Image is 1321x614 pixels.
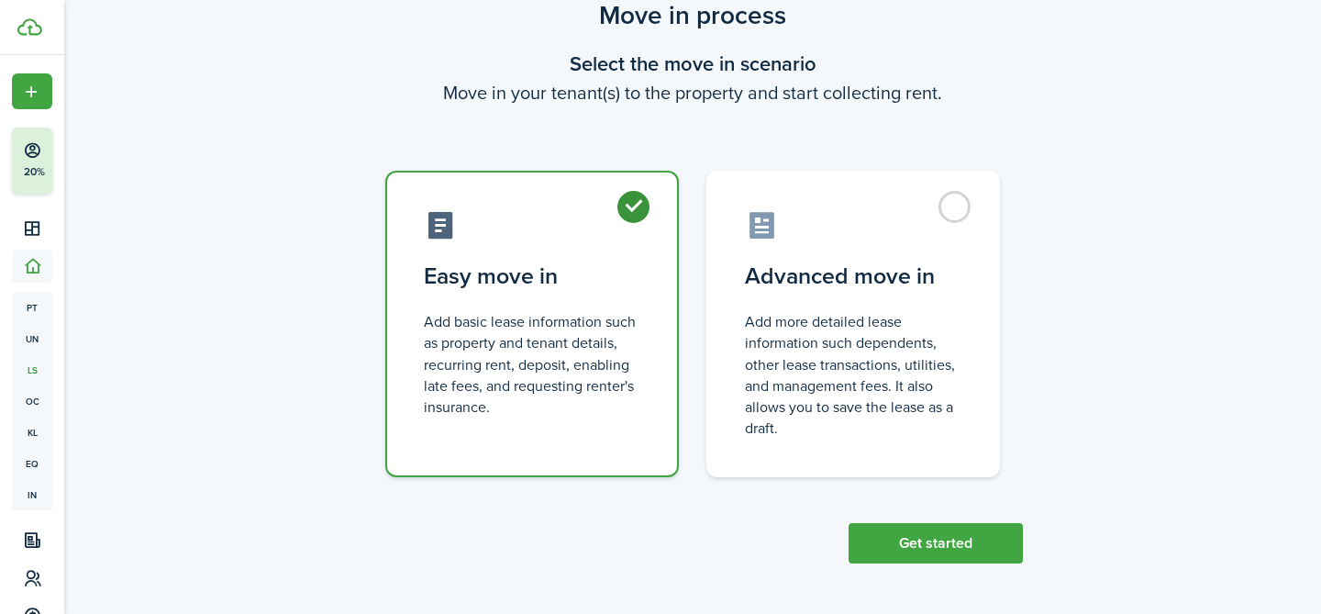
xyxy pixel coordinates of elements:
wizard-step-header-description: Move in your tenant(s) to the property and start collecting rent. [362,79,1023,106]
a: oc [12,385,52,417]
img: TenantCloud [17,18,42,36]
control-radio-card-description: Add basic lease information such as property and tenant details, recurring rent, deposit, enablin... [424,311,640,418]
a: un [12,323,52,354]
button: 20% [12,128,164,194]
button: Open menu [12,73,52,109]
control-radio-card-title: Easy move in [424,260,640,293]
control-radio-card-title: Advanced move in [745,260,961,293]
wizard-step-header-title: Select the move in scenario [362,49,1023,79]
a: in [12,479,52,510]
control-radio-card-description: Add more detailed lease information such dependents, other lease transactions, utilities, and man... [745,311,961,439]
a: kl [12,417,52,448]
button: Get started [849,523,1023,564]
a: pt [12,292,52,323]
a: eq [12,448,52,479]
a: ls [12,354,52,385]
p: 20% [23,164,46,180]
